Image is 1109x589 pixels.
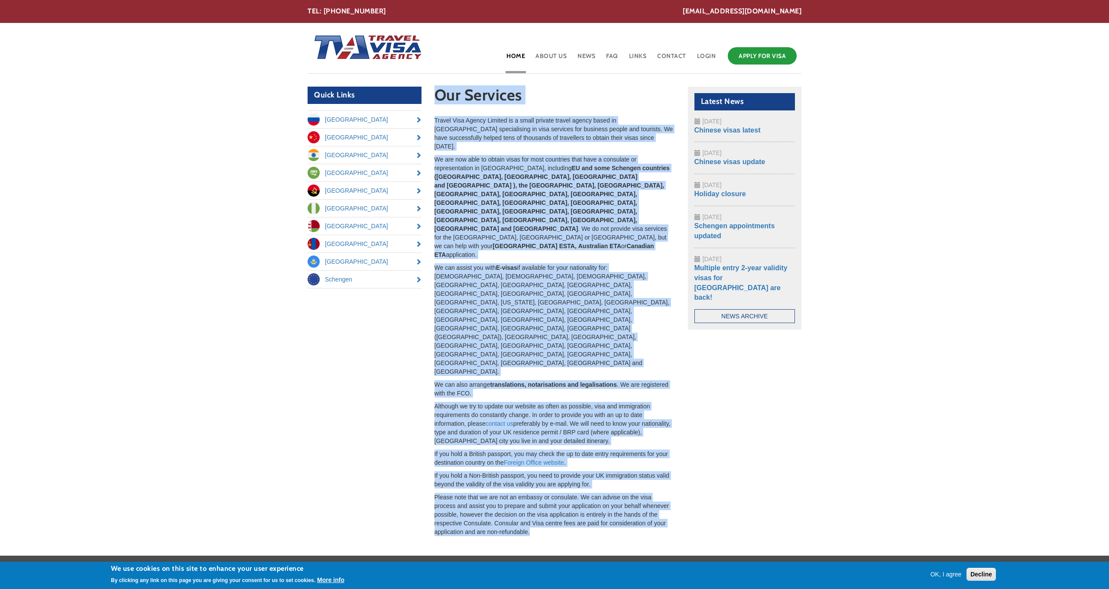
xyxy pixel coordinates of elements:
a: [GEOGRAPHIC_DATA] [308,253,422,270]
a: [GEOGRAPHIC_DATA] [308,146,422,164]
a: Contact [656,45,687,73]
p: Although we try to update our website as often as possible, visa and immigration requirements do ... [435,402,675,445]
a: Multiple entry 2-year validity visas for [GEOGRAPHIC_DATA] are back! [694,264,788,301]
strong: ESTA, [559,243,577,249]
a: [GEOGRAPHIC_DATA] [308,164,422,181]
button: OK, I agree [927,570,965,579]
p: We are now able to obtain visas for most countries that have a consulate or representation in [GE... [435,155,675,259]
span: [DATE] [703,118,722,125]
span: [DATE] [703,149,722,156]
p: If you hold a British passport, you may check the up to date entry requirements for your destinat... [435,450,675,467]
span: [DATE] [703,256,722,262]
a: [EMAIL_ADDRESS][DOMAIN_NAME] [683,6,801,16]
a: [GEOGRAPHIC_DATA] [308,235,422,252]
a: Login [696,45,717,73]
a: Apply for Visa [728,47,797,65]
a: Chinese visas update [694,158,765,165]
a: contact us [486,420,513,427]
a: About Us [535,45,567,73]
a: Schengen [308,271,422,288]
button: Decline [966,568,996,581]
a: Foreign Office website [504,459,564,466]
a: Holiday closure [694,190,746,197]
span: [DATE] [703,181,722,188]
p: We can assist you with if available for your nationality for: [DEMOGRAPHIC_DATA], [DEMOGRAPHIC_DA... [435,263,675,376]
img: Home [308,26,423,70]
strong: [GEOGRAPHIC_DATA] [493,243,558,249]
span: [DATE] [703,214,722,220]
a: [GEOGRAPHIC_DATA] [308,200,422,217]
a: [GEOGRAPHIC_DATA] [308,182,422,199]
a: Links [628,45,648,73]
p: We can also arrange . We are registered with the FCO. [435,380,675,398]
p: Please note that we are not an embassy or consulate. We can advise on the visa process and assist... [435,493,675,536]
strong: Australian ETA [578,243,621,249]
strong: EU and some Schengen countries ([GEOGRAPHIC_DATA], [GEOGRAPHIC_DATA], [GEOGRAPHIC_DATA] and [GEOG... [435,165,670,232]
button: More info [317,576,344,584]
a: [GEOGRAPHIC_DATA] [308,111,422,128]
a: News Archive [694,309,795,323]
a: [GEOGRAPHIC_DATA] [308,217,422,235]
a: Chinese visas latest [694,126,761,134]
strong: E-visas [496,264,517,271]
a: FAQ [605,45,619,73]
a: Schengen appointments updated [694,222,775,239]
div: TEL: [PHONE_NUMBER] [308,6,801,16]
strong: translations, notarisations and legalisations [490,381,617,388]
p: If you hold a Non-British passport, you need to provide your UK immigration status valid beyond t... [435,471,675,489]
a: News [577,45,596,73]
h2: We use cookies on this site to enhance your user experience [111,564,344,573]
a: Home [506,45,526,73]
a: [GEOGRAPHIC_DATA] [308,129,422,146]
p: By clicking any link on this page you are giving your consent for us to set cookies. [111,577,315,583]
h2: Latest News [694,93,795,110]
p: Travel Visa Agency Limited is a small private travel agency based in [GEOGRAPHIC_DATA] specialisi... [435,116,675,151]
h1: Our Services [435,87,675,108]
